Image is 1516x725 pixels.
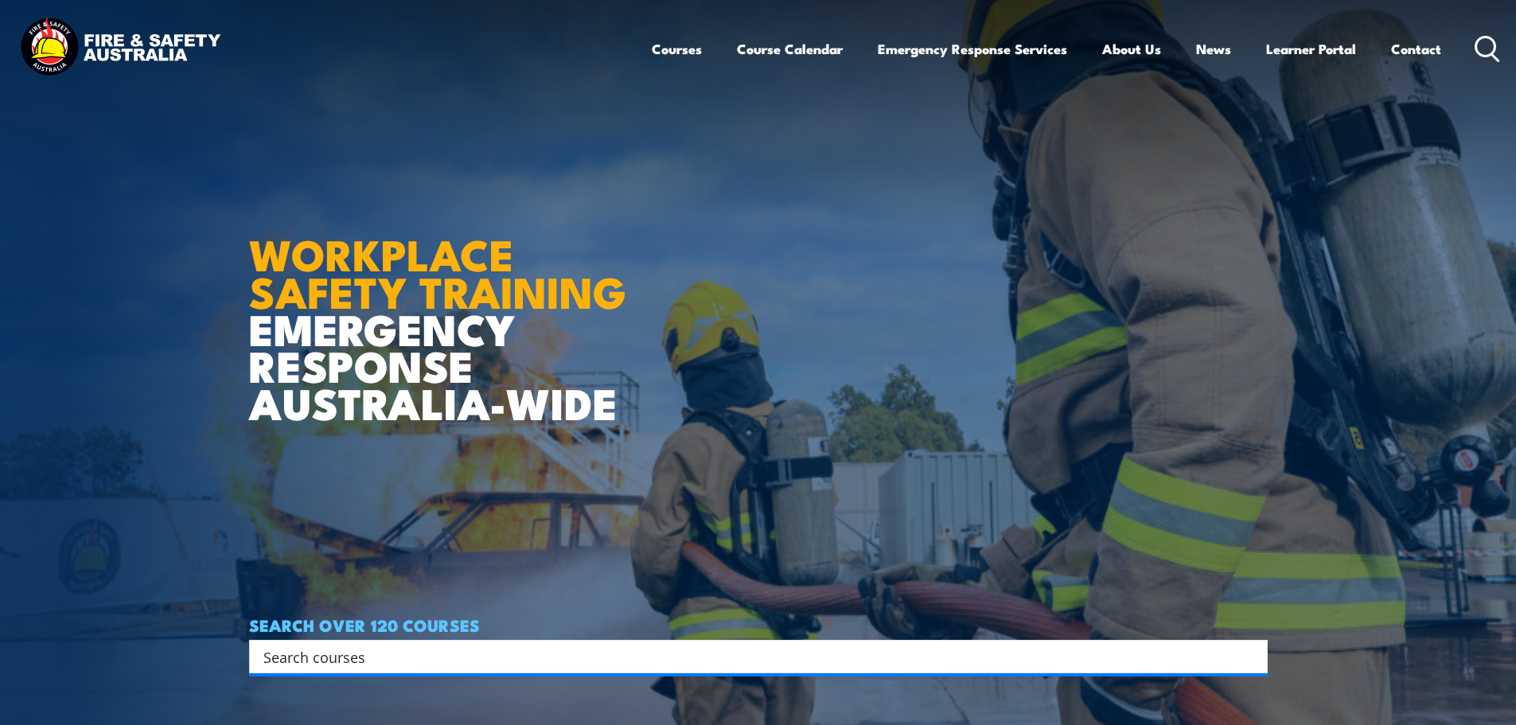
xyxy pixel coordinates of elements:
[1266,28,1356,70] a: Learner Portal
[249,616,1268,633] h4: SEARCH OVER 120 COURSES
[652,28,702,70] a: Courses
[267,645,1236,668] form: Search form
[1102,28,1161,70] a: About Us
[263,645,1233,668] input: Search input
[249,220,626,323] strong: WORKPLACE SAFETY TRAINING
[1240,645,1262,668] button: Search magnifier button
[249,195,638,421] h1: EMERGENCY RESPONSE AUSTRALIA-WIDE
[1196,28,1231,70] a: News
[1391,28,1441,70] a: Contact
[878,28,1067,70] a: Emergency Response Services
[737,28,843,70] a: Course Calendar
